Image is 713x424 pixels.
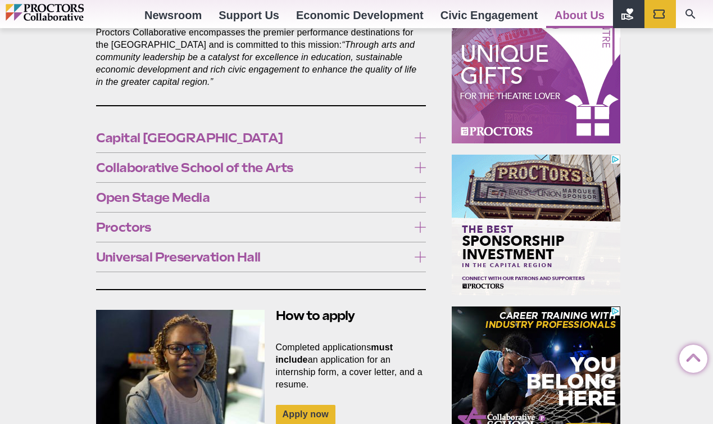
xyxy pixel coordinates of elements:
[452,155,620,295] iframe: Advertisement
[452,3,620,143] iframe: Advertisement
[679,345,702,368] a: Back to Top
[96,26,426,88] p: Proctors Collaborative encompasses the premier performance destinations for the [GEOGRAPHIC_DATA]...
[96,221,409,233] span: Proctors
[6,4,132,21] img: Proctors logo
[96,132,409,144] span: Capital [GEOGRAPHIC_DATA]
[96,161,409,174] span: Collaborative School of the Arts
[96,251,409,263] span: Universal Preservation Hall
[96,307,426,324] h2: How to apply
[96,191,409,204] span: Open Stage Media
